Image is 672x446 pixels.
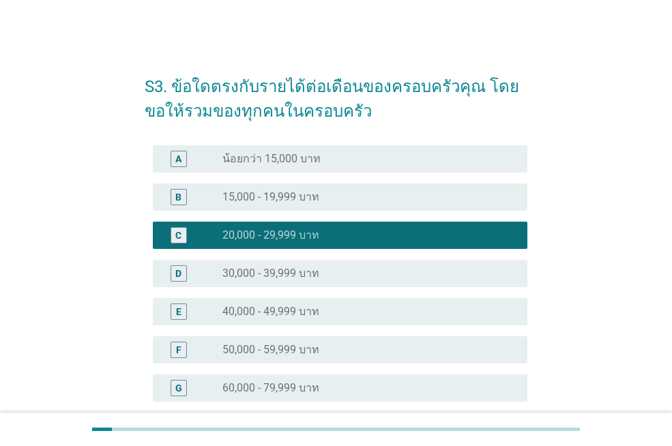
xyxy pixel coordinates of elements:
[176,304,181,318] div: E
[176,342,181,357] div: F
[145,61,527,123] h2: S3. ข้อใดตรงกับรายได้ต่อเดือนของครอบครัวคุณ โดยขอให้รวมของทุกคนในครอบครัว
[222,381,319,395] label: 60,000 - 79,999 บาท
[175,228,181,242] div: C
[175,266,181,280] div: D
[175,151,181,166] div: A
[222,343,319,357] label: 50,000 - 59,999 บาท
[222,152,321,166] label: น้อยกว่า 15,000 บาท
[222,267,319,280] label: 30,000 - 39,999 บาท
[175,190,181,204] div: B
[222,305,319,318] label: 40,000 - 49,999 บาท
[175,381,182,395] div: G
[222,190,319,204] label: 15,000 - 19,999 บาท
[222,228,319,242] label: 20,000 - 29,999 บาท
